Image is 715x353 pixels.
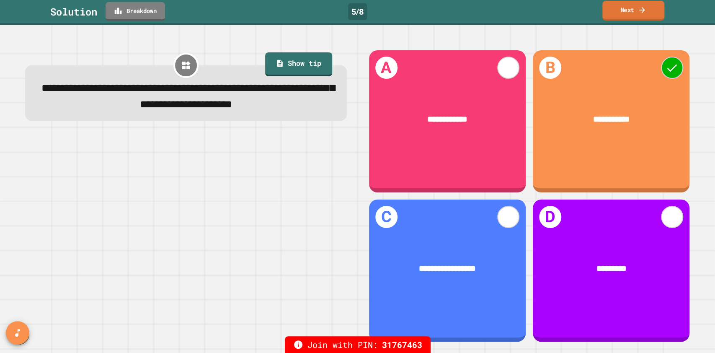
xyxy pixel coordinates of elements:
a: Show tip [265,52,332,76]
h1: C [375,206,398,228]
h1: D [539,206,561,228]
h1: B [539,57,561,79]
h1: A [375,57,398,79]
span: 31767463 [382,338,422,351]
a: Breakdown [106,2,165,21]
div: 5 / 8 [348,3,367,20]
div: Solution [50,4,97,19]
a: Next [602,1,664,21]
div: Join with PIN: [285,336,431,353]
button: SpeedDial basic example [6,321,29,345]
